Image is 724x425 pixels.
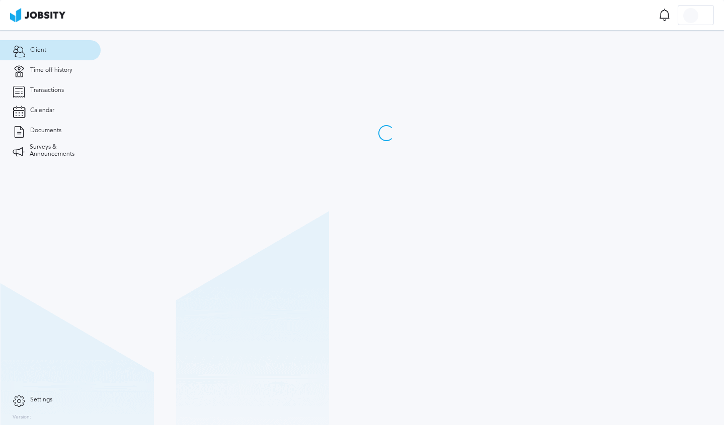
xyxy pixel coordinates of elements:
span: Client [30,47,46,54]
span: Settings [30,396,52,403]
span: Documents [30,127,61,134]
span: Time off history [30,67,72,74]
label: Version: [13,414,31,420]
span: Transactions [30,87,64,94]
img: ab4bad089aa723f57921c736e9817d99.png [10,8,65,22]
span: Calendar [30,107,54,114]
span: Surveys & Announcements [30,144,88,158]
